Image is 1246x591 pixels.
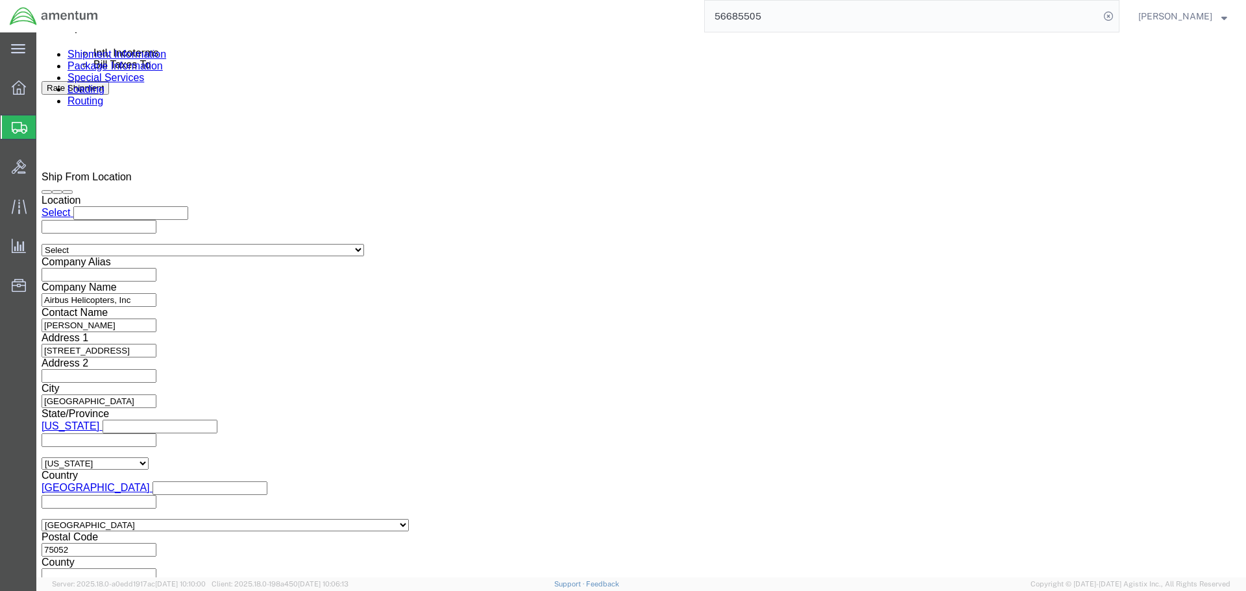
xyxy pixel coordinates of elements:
[554,580,587,588] a: Support
[212,580,348,588] span: Client: 2025.18.0-198a450
[1031,579,1230,590] span: Copyright © [DATE]-[DATE] Agistix Inc., All Rights Reserved
[36,32,1246,577] iframe: FS Legacy Container
[705,1,1099,32] input: Search for shipment number, reference number
[586,580,619,588] a: Feedback
[9,6,99,26] img: logo
[155,580,206,588] span: [DATE] 10:10:00
[1138,9,1212,23] span: Steven Alcott
[1138,8,1228,24] button: [PERSON_NAME]
[298,580,348,588] span: [DATE] 10:06:13
[52,580,206,588] span: Server: 2025.18.0-a0edd1917ac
